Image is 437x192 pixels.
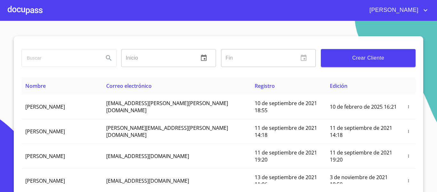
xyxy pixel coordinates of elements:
[255,100,317,114] span: 10 de septiembre de 2021 18:55
[106,100,228,114] span: [EMAIL_ADDRESS][PERSON_NAME][PERSON_NAME][DOMAIN_NAME]
[25,153,65,160] span: [PERSON_NAME]
[25,177,65,184] span: [PERSON_NAME]
[106,82,152,89] span: Correo electrónico
[22,49,99,67] input: search
[25,128,65,135] span: [PERSON_NAME]
[326,54,410,63] span: Crear Cliente
[321,49,416,67] button: Crear Cliente
[330,82,347,89] span: Edición
[255,174,317,188] span: 13 de septiembre de 2021 11:06
[106,153,189,160] span: [EMAIL_ADDRESS][DOMAIN_NAME]
[365,5,429,15] button: account of current user
[255,124,317,138] span: 11 de septiembre de 2021 14:18
[106,177,189,184] span: [EMAIL_ADDRESS][DOMAIN_NAME]
[106,124,228,138] span: [PERSON_NAME][EMAIL_ADDRESS][PERSON_NAME][DOMAIN_NAME]
[255,149,317,163] span: 11 de septiembre de 2021 19:20
[25,82,46,89] span: Nombre
[330,124,392,138] span: 11 de septiembre de 2021 14:18
[365,5,422,15] span: [PERSON_NAME]
[330,174,388,188] span: 3 de noviembre de 2021 18:59
[330,149,392,163] span: 11 de septiembre de 2021 19:20
[25,103,65,110] span: [PERSON_NAME]
[330,103,397,110] span: 10 de febrero de 2025 16:21
[101,50,116,66] button: Search
[255,82,275,89] span: Registro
